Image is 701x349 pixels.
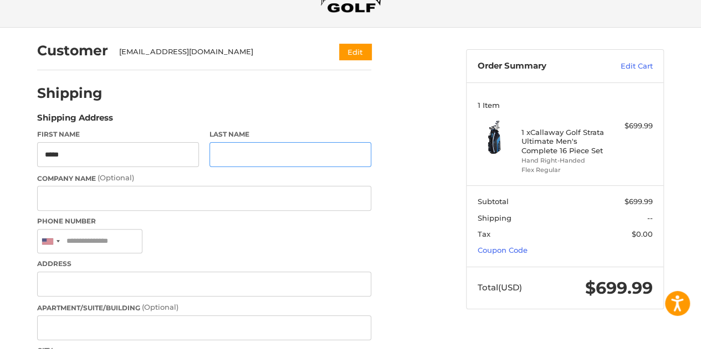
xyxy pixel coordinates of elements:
label: Address [37,259,371,269]
h3: Order Summary [478,61,597,72]
label: Apartment/Suite/Building [37,302,371,313]
label: Company Name [37,173,371,184]
span: $0.00 [632,230,653,238]
h4: 1 x Callaway Golf Strata Ultimate Men's Complete 16 Piece Set [521,128,606,155]
small: (Optional) [142,303,178,311]
span: Tax [478,230,490,238]
span: Total (USD) [478,282,522,293]
div: United States: +1 [38,230,63,253]
small: (Optional) [98,173,134,182]
span: -- [647,213,653,222]
a: Coupon Code [478,246,528,254]
a: Edit Cart [597,61,653,72]
iframe: Google Customer Reviews [610,319,701,349]
span: Subtotal [478,197,509,206]
label: Phone Number [37,216,371,226]
span: $699.99 [625,197,653,206]
button: Edit [339,44,371,60]
li: Hand Right-Handed [521,156,606,165]
div: $699.99 [609,121,653,132]
label: First Name [37,129,199,139]
h3: 1 Item [478,101,653,110]
legend: Shipping Address [37,112,113,129]
h2: Customer [37,42,108,59]
span: $699.99 [585,278,653,298]
h2: Shipping [37,85,103,102]
label: Last Name [209,129,371,139]
div: [EMAIL_ADDRESS][DOMAIN_NAME] [119,46,318,58]
span: Shipping [478,213,511,222]
li: Flex Regular [521,165,606,175]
